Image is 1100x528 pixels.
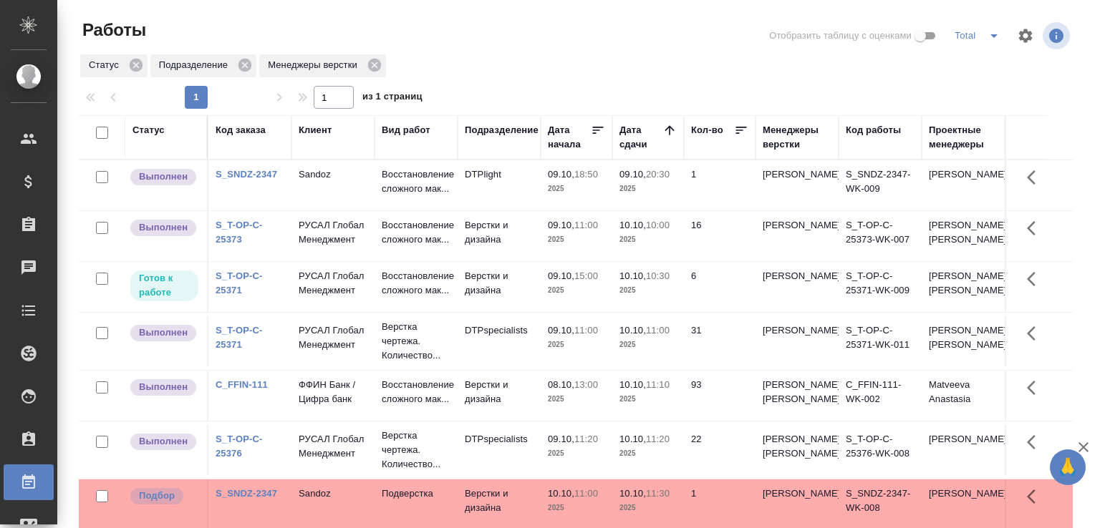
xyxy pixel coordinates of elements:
[1018,262,1053,296] button: Здесь прячутся важные кнопки
[548,446,605,461] p: 2025
[216,379,268,390] a: C_FFIN-111
[646,379,670,390] p: 11:10
[299,269,367,298] p: РУСАЛ Глобал Менеджмент
[1018,316,1053,351] button: Здесь прячутся важные кнопки
[548,220,574,230] p: 09.10,
[646,325,670,336] p: 11:00
[763,432,831,461] p: [PERSON_NAME], [PERSON_NAME]
[382,429,450,471] p: Верстка чертежа. Количество...
[259,54,386,77] div: Менеджеры верстки
[839,371,922,421] td: C_FFIN-111-WK-002
[458,316,541,366] td: DTPspecialists
[268,58,362,72] p: Менеджеры верстки
[299,123,332,137] div: Клиент
[684,262,756,312] td: 6
[548,434,574,444] p: 09.10,
[619,501,677,515] p: 2025
[691,123,723,137] div: Кол-во
[619,434,646,444] p: 10.10,
[216,270,263,295] a: S_T-OP-C-25371
[839,316,922,366] td: S_T-OP-C-25371-WK-011
[619,379,646,390] p: 10.10,
[684,211,756,261] td: 16
[839,160,922,210] td: S_SNDZ-2347-WK-009
[129,167,200,187] div: Исполнитель завершил работу
[839,262,922,312] td: S_T-OP-C-25371-WK-009
[951,24,1008,47] div: split button
[382,378,450,406] p: Восстановление сложного мак...
[299,167,367,182] p: Sandoz
[465,123,539,137] div: Подразделение
[382,320,450,363] p: Верстка чертежа. Количество...
[548,501,605,515] p: 2025
[929,123,998,152] div: Проектные менеджеры
[763,218,831,233] p: [PERSON_NAME]
[216,169,277,180] a: S_SNDZ-2347
[299,378,367,406] p: ФФИН Банк / Цифра банк
[922,160,1005,210] td: [PERSON_NAME]
[139,489,175,503] p: Подбор
[763,378,831,406] p: [PERSON_NAME], [PERSON_NAME]
[646,270,670,281] p: 10:30
[382,218,450,247] p: Восстановление сложного мак...
[216,434,263,459] a: S_T-OP-C-25376
[619,220,646,230] p: 10.10,
[574,488,598,499] p: 11:00
[150,54,256,77] div: Подразделение
[839,211,922,261] td: S_T-OP-C-25373-WK-007
[382,269,450,298] p: Восстановление сложного мак...
[129,218,200,238] div: Исполнитель завершил работу
[299,218,367,247] p: РУСАЛ Глобал Менеджмент
[929,218,998,247] p: [PERSON_NAME], [PERSON_NAME]
[1018,479,1053,514] button: Здесь прячутся важные кнопки
[548,325,574,336] p: 09.10,
[646,434,670,444] p: 11:20
[139,326,188,340] p: Выполнен
[619,446,677,461] p: 2025
[548,182,605,196] p: 2025
[684,371,756,421] td: 93
[139,434,188,449] p: Выполнен
[929,323,998,352] p: [PERSON_NAME], [PERSON_NAME]
[763,323,831,338] p: [PERSON_NAME]
[574,379,598,390] p: 13:00
[548,169,574,180] p: 09.10,
[139,170,188,184] p: Выполнен
[299,432,367,461] p: РУСАЛ Глобал Менеджмент
[922,371,1005,421] td: Matveeva Anastasia
[846,123,901,137] div: Код работы
[132,123,165,137] div: Статус
[619,123,662,152] div: Дата сдачи
[929,269,998,298] p: [PERSON_NAME], [PERSON_NAME]
[129,487,200,506] div: Можно подбирать исполнителей
[216,220,263,245] a: S_T-OP-C-25373
[216,488,277,499] a: S_SNDZ-2347
[458,211,541,261] td: Верстки и дизайна
[216,325,263,350] a: S_T-OP-C-25371
[1043,22,1073,49] span: Посмотреть информацию
[548,283,605,298] p: 2025
[548,270,574,281] p: 09.10,
[458,371,541,421] td: Верстки и дизайна
[619,270,646,281] p: 10.10,
[619,338,677,352] p: 2025
[1018,160,1053,195] button: Здесь прячутся важные кнопки
[548,233,605,247] p: 2025
[458,160,541,210] td: DTPlight
[574,270,598,281] p: 15:00
[684,425,756,475] td: 22
[548,338,605,352] p: 2025
[1018,425,1053,459] button: Здесь прячутся важные кнопки
[129,432,200,451] div: Исполнитель завершил работу
[548,488,574,499] p: 10.10,
[382,167,450,196] p: Восстановление сложного мак...
[129,378,200,397] div: Исполнитель завершил работу
[139,220,188,235] p: Выполнен
[619,283,677,298] p: 2025
[646,488,670,499] p: 11:30
[922,425,1005,475] td: [PERSON_NAME]
[79,19,146,41] span: Работы
[646,220,670,230] p: 10:00
[458,262,541,312] td: Верстки и дизайна
[80,54,148,77] div: Статус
